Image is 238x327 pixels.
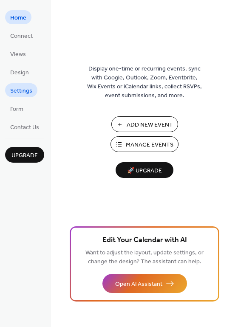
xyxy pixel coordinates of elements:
span: Views [10,50,26,59]
button: Upgrade [5,147,44,163]
span: 🚀 Upgrade [121,165,168,177]
a: Home [5,10,31,24]
span: Want to adjust the layout, update settings, or change the design? The assistant can help. [85,247,204,268]
span: Display one-time or recurring events, sync with Google, Outlook, Zoom, Eventbrite, Wix Events or ... [87,65,202,100]
span: Design [10,68,29,77]
span: Settings [10,87,32,96]
span: Contact Us [10,123,39,132]
button: 🚀 Upgrade [116,162,173,178]
a: Design [5,65,34,79]
span: Connect [10,32,33,41]
span: Manage Events [126,141,173,149]
a: Settings [5,83,37,97]
span: Upgrade [11,151,38,160]
a: Connect [5,28,38,42]
button: Add New Event [111,116,178,132]
button: Open AI Assistant [102,274,187,293]
span: Home [10,14,26,23]
span: Edit Your Calendar with AI [102,234,187,246]
button: Manage Events [110,136,178,152]
span: Form [10,105,23,114]
span: Add New Event [127,121,173,130]
a: Form [5,101,28,116]
a: Contact Us [5,120,44,134]
a: Views [5,47,31,61]
span: Open AI Assistant [115,280,162,289]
